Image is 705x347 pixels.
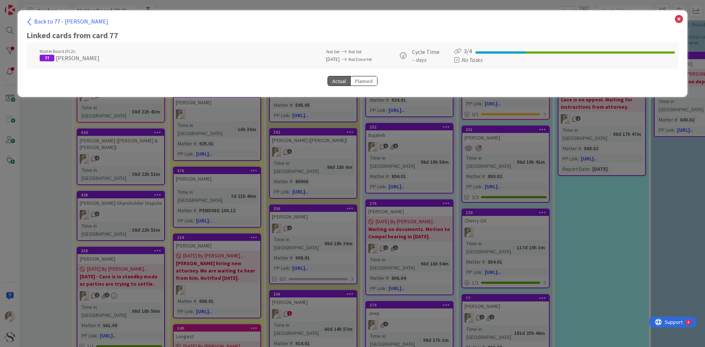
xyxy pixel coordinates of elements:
div: [PERSON_NAME] [40,54,100,62]
div: Matter Board (FL2) › [40,49,100,54]
span: Back to 77 - [PERSON_NAME] [34,18,108,25]
div: 4 [38,3,40,9]
span: 3 / 4 [464,47,472,55]
h1: Linked cards from card 77 [26,31,679,40]
button: Actual [328,76,351,86]
i: No Tasks [462,56,482,64]
button: Planned [350,76,377,86]
p: -- days [412,56,440,64]
span: Not Set [326,49,340,54]
span: [DATE] [303,55,340,63]
p: Cycle Time [412,47,440,56]
span: Not Set [348,49,362,54]
span: Not Done Yet [348,57,372,62]
div: 77 [40,55,54,61]
span: Support [15,1,33,10]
